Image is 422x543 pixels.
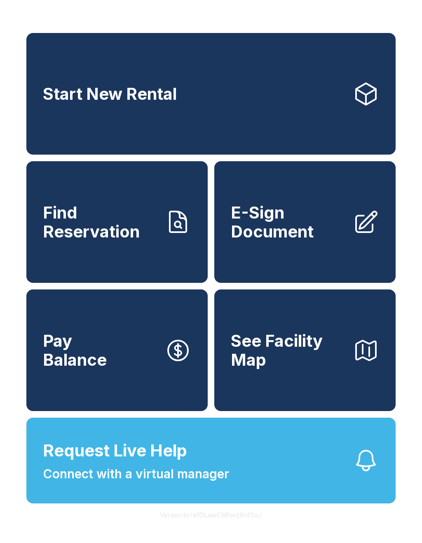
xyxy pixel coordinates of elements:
[26,418,396,503] button: Request Live HelpConnect with a virtual manager
[231,203,346,241] span: E-Sign Document
[43,85,177,103] span: Start New Rental
[153,503,269,527] button: VersionkrrefDLawElMlwz8nfSsJ
[26,289,208,411] button: PayBalance
[43,331,107,369] span: Pay Balance
[214,161,396,283] a: E-Sign Document
[26,161,208,283] a: Find Reservation
[43,203,158,241] span: Find Reservation
[231,331,346,369] span: See Facility Map
[43,465,229,483] span: Connect with a virtual manager
[214,289,396,411] button: See Facility Map
[26,33,396,155] a: Start New Rental
[43,438,187,463] span: Request Live Help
